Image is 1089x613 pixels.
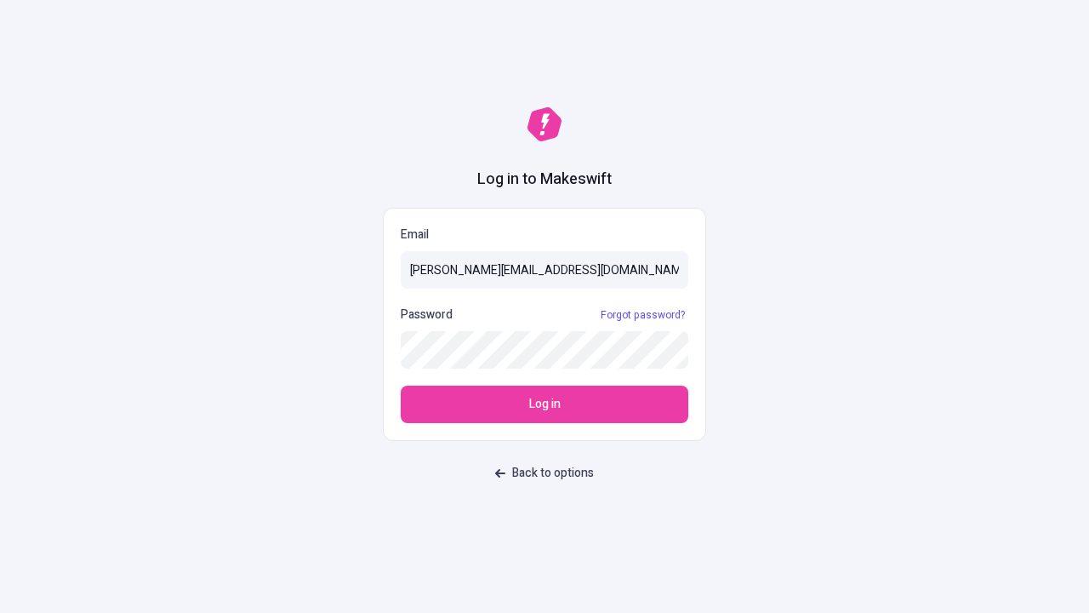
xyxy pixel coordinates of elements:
[401,226,688,244] p: Email
[401,251,688,289] input: Email
[477,169,612,191] h1: Log in to Makeswift
[512,464,594,483] span: Back to options
[401,386,688,423] button: Log in
[597,308,688,322] a: Forgot password?
[401,306,453,324] p: Password
[485,458,604,489] button: Back to options
[529,395,561,414] span: Log in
